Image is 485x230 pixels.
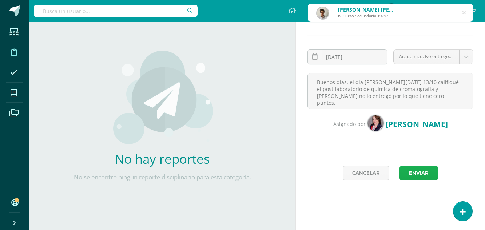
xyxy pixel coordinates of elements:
button: Enviar [399,166,438,180]
h2: No hay reportes [55,150,270,167]
img: 2d536b59fbc79e07f1fd6946bb7b5d61.png [317,7,329,19]
div: [PERSON_NAME] [PERSON_NAME] [338,6,394,13]
input: Fecha de ocurrencia [308,50,387,64]
img: activities.png [111,50,214,144]
input: Busca un usuario... [34,5,198,17]
img: 256fac8282a297643e415d3697adb7c8.png [367,115,384,131]
div: IV Curso Secundaria 19792 [338,13,394,19]
p: No se encontró ningún reporte disciplinario para esta categoría. [55,173,270,181]
a: Cancelar [343,166,389,180]
span: [PERSON_NAME] [386,119,448,129]
span: Asignado por [333,120,366,127]
span: Académico: No entregó tarea [399,50,454,64]
a: Académico: No entregó tarea [394,50,473,64]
